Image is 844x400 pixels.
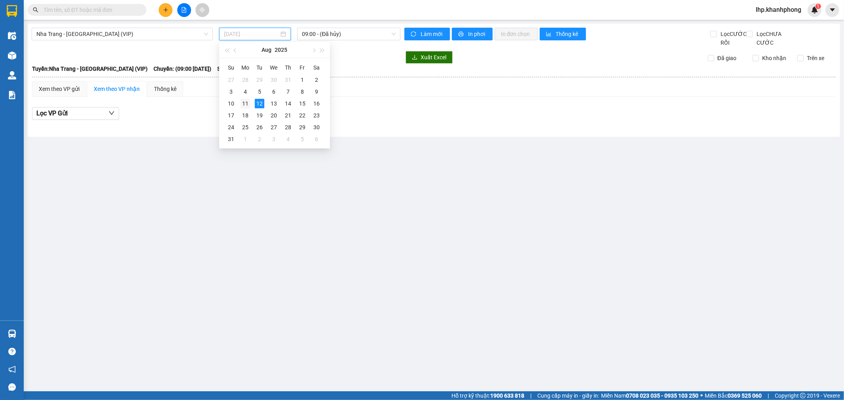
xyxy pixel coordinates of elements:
span: caret-down [829,6,836,13]
button: printerIn phơi [452,28,493,40]
span: notification [8,366,16,373]
span: Thống kê [556,30,580,38]
div: 2 [312,75,321,85]
span: file-add [181,7,187,13]
img: warehouse-icon [8,71,16,79]
button: 2025 [275,42,287,58]
td: 2025-08-22 [295,109,309,121]
div: 12 [255,99,264,108]
div: 27 [269,123,279,132]
span: aim [199,7,205,13]
span: In phơi [468,30,486,38]
div: 1 [298,75,307,85]
div: 22 [298,111,307,120]
div: 4 [283,134,293,144]
input: Tìm tên, số ĐT hoặc mã đơn [44,6,137,14]
td: 2025-08-27 [267,121,281,133]
img: icon-new-feature [811,6,818,13]
div: 10 [226,99,236,108]
td: 2025-08-25 [238,121,252,133]
div: 3 [269,134,279,144]
span: Lọc CƯỚC RỒI [718,30,748,47]
div: 31 [226,134,236,144]
td: 2025-08-21 [281,109,295,121]
td: 2025-08-16 [309,98,324,109]
td: 2025-08-09 [309,86,324,98]
button: caret-down [825,3,839,17]
span: Lọc CHƯA CƯỚC [754,30,800,47]
button: Aug [262,42,271,58]
th: Sa [309,61,324,74]
div: 1 [241,134,250,144]
div: 25 [241,123,250,132]
button: syncLàm mới [404,28,450,40]
div: 9 [312,87,321,96]
td: 2025-08-29 [295,121,309,133]
button: Lọc VP Gửi [32,107,119,120]
div: 21 [283,111,293,120]
span: | [768,391,769,400]
td: 2025-08-23 [309,109,324,121]
span: 1 [817,4,819,9]
td: 2025-08-10 [224,98,238,109]
td: 2025-07-31 [281,74,295,86]
button: file-add [177,3,191,17]
td: 2025-08-13 [267,98,281,109]
td: 2025-09-03 [267,133,281,145]
span: search [33,7,38,13]
div: 30 [269,75,279,85]
td: 2025-09-02 [252,133,267,145]
td: 2025-08-08 [295,86,309,98]
span: printer [458,31,465,38]
span: 09:00 - (Đã hủy) [302,28,395,40]
td: 2025-09-05 [295,133,309,145]
div: Xem theo VP gửi [39,85,80,93]
span: Nha Trang - Sài Gòn (VIP) [36,28,208,40]
td: 2025-08-24 [224,121,238,133]
div: 14 [283,99,293,108]
img: logo-vxr [7,5,17,17]
div: 17 [226,111,236,120]
div: 6 [269,87,279,96]
span: down [108,110,115,116]
th: Su [224,61,238,74]
span: bar-chart [546,31,553,38]
div: 27 [226,75,236,85]
span: Kho nhận [759,54,789,62]
div: 26 [255,123,264,132]
span: plus [163,7,169,13]
div: 29 [255,75,264,85]
sup: 1 [816,4,821,9]
div: 24 [226,123,236,132]
td: 2025-08-15 [295,98,309,109]
input: 12/08/2025 [224,30,279,38]
div: 13 [269,99,279,108]
div: 2 [255,134,264,144]
td: 2025-08-06 [267,86,281,98]
div: 28 [241,75,250,85]
span: Lọc VP Gửi [36,108,68,118]
span: lhp.khanhphong [749,5,808,15]
td: 2025-07-27 [224,74,238,86]
div: 19 [255,111,264,120]
strong: 1900 633 818 [490,392,524,399]
div: 11 [241,99,250,108]
td: 2025-08-05 [252,86,267,98]
span: Đã giao [714,54,740,62]
div: 8 [298,87,307,96]
td: 2025-08-18 [238,109,252,121]
div: 16 [312,99,321,108]
td: 2025-08-26 [252,121,267,133]
td: 2025-08-20 [267,109,281,121]
div: 5 [298,134,307,144]
div: 28 [283,123,293,132]
td: 2025-08-02 [309,74,324,86]
td: 2025-08-01 [295,74,309,86]
b: Tuyến: Nha Trang - [GEOGRAPHIC_DATA] (VIP) [32,66,148,72]
button: bar-chartThống kê [540,28,586,40]
span: sync [411,31,417,38]
div: 30 [312,123,321,132]
td: 2025-08-17 [224,109,238,121]
td: 2025-08-31 [224,133,238,145]
button: In đơn chọn [495,28,538,40]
